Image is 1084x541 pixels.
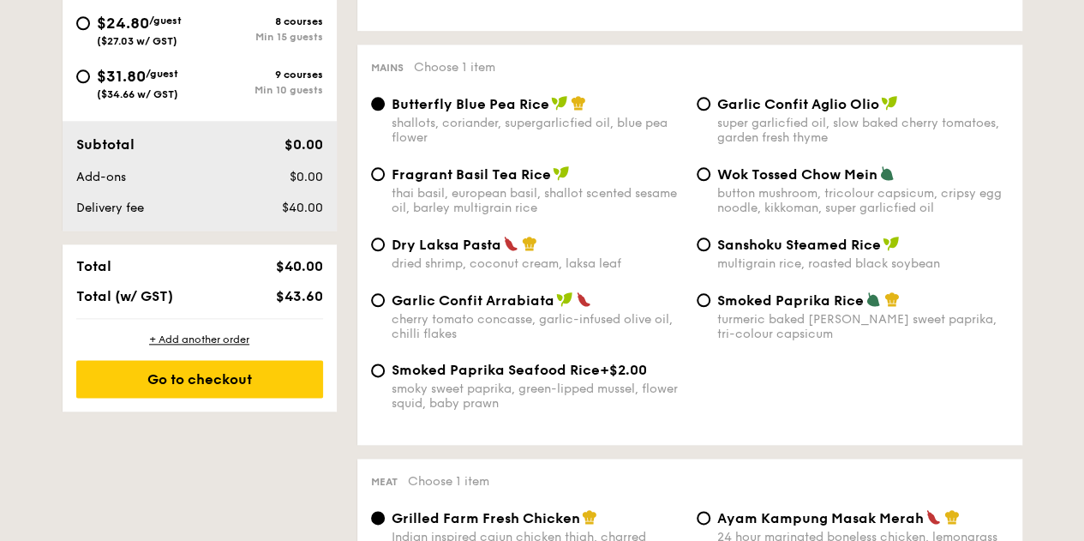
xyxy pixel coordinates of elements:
input: $24.80/guest($27.03 w/ GST)8 coursesMin 15 guests [76,16,90,30]
img: icon-vegan.f8ff3823.svg [551,95,568,111]
div: multigrain rice, roasted black soybean [717,256,1009,271]
input: Butterfly Blue Pea Riceshallots, coriander, supergarlicfied oil, blue pea flower [371,97,385,111]
span: Subtotal [76,136,135,153]
input: $31.80/guest($34.66 w/ GST)9 coursesMin 10 guests [76,69,90,83]
div: 9 courses [200,69,323,81]
div: turmeric baked [PERSON_NAME] sweet paprika, tri-colour capsicum [717,312,1009,341]
span: Grilled Farm Fresh Chicken [392,510,580,526]
input: Wok Tossed Chow Meinbutton mushroom, tricolour capsicum, cripsy egg noodle, kikkoman, super garli... [697,167,710,181]
div: shallots, coriander, supergarlicfied oil, blue pea flower [392,116,683,145]
img: icon-vegetarian.fe4039eb.svg [879,165,895,181]
input: Smoked Paprika Riceturmeric baked [PERSON_NAME] sweet paprika, tri-colour capsicum [697,293,710,307]
span: Wok Tossed Chow Mein [717,166,877,183]
div: dried shrimp, coconut cream, laksa leaf [392,256,683,271]
span: $0.00 [284,136,322,153]
input: Smoked Paprika Seafood Rice+$2.00smoky sweet paprika, green-lipped mussel, flower squid, baby prawn [371,364,385,377]
span: $40.00 [281,201,322,215]
img: icon-vegetarian.fe4039eb.svg [865,292,881,307]
span: $40.00 [275,258,322,274]
img: icon-chef-hat.a58ddaea.svg [884,292,900,307]
span: Ayam Kampung Masak Merah [717,510,924,526]
img: icon-vegan.f8ff3823.svg [881,95,898,111]
div: + Add another order [76,333,323,346]
span: Total [76,258,111,274]
span: Smoked Paprika Seafood Rice [392,362,600,378]
img: icon-vegan.f8ff3823.svg [556,292,573,307]
span: $24.80 [97,14,149,33]
img: icon-chef-hat.a58ddaea.svg [571,95,586,111]
div: Go to checkout [76,360,323,398]
span: Add-ons [76,170,126,184]
img: icon-chef-hat.a58ddaea.svg [522,236,537,251]
span: Smoked Paprika Rice [717,292,864,309]
span: $43.60 [275,288,322,304]
img: icon-chef-hat.a58ddaea.svg [944,509,960,525]
div: thai basil, european basil, shallot scented sesame oil, barley multigrain rice [392,186,683,215]
span: ($34.66 w/ GST) [97,88,178,100]
span: Meat [371,476,398,488]
span: Garlic Confit Arrabiata [392,292,554,309]
span: /guest [146,68,178,80]
span: Mains [371,62,404,74]
div: smoky sweet paprika, green-lipped mussel, flower squid, baby prawn [392,382,683,411]
input: Sanshoku Steamed Ricemultigrain rice, roasted black soybean [697,237,710,251]
img: icon-vegan.f8ff3823.svg [883,236,900,251]
span: /guest [149,15,182,27]
div: 8 courses [200,15,323,27]
div: button mushroom, tricolour capsicum, cripsy egg noodle, kikkoman, super garlicfied oil [717,186,1009,215]
div: super garlicfied oil, slow baked cherry tomatoes, garden fresh thyme [717,116,1009,145]
input: Fragrant Basil Tea Ricethai basil, european basil, shallot scented sesame oil, barley multigrain ... [371,167,385,181]
input: Grilled Farm Fresh ChickenIndian inspired cajun chicken thigh, charred broccoli, slow baked cherr... [371,511,385,525]
div: Min 15 guests [200,31,323,43]
span: Butterfly Blue Pea Rice [392,96,549,112]
img: icon-chef-hat.a58ddaea.svg [582,509,597,525]
span: Sanshoku Steamed Rice [717,237,881,253]
span: +$2.00 [600,362,647,378]
span: Delivery fee [76,201,144,215]
span: ($27.03 w/ GST) [97,35,177,47]
span: Choose 1 item [408,474,489,489]
img: icon-vegan.f8ff3823.svg [553,165,570,181]
input: Ayam Kampung Masak Merah24 hour marinated boneless chicken, lemongrass and lime leaf scented samb... [697,511,710,525]
img: icon-spicy.37a8142b.svg [503,236,518,251]
div: Min 10 guests [200,84,323,96]
span: Dry Laksa Pasta [392,237,501,253]
span: $31.80 [97,67,146,86]
img: icon-spicy.37a8142b.svg [576,292,591,307]
input: Garlic Confit Aglio Oliosuper garlicfied oil, slow baked cherry tomatoes, garden fresh thyme [697,97,710,111]
span: Fragrant Basil Tea Rice [392,166,551,183]
span: Garlic Confit Aglio Olio [717,96,879,112]
input: Garlic Confit Arrabiatacherry tomato concasse, garlic-infused olive oil, chilli flakes [371,293,385,307]
div: cherry tomato concasse, garlic-infused olive oil, chilli flakes [392,312,683,341]
img: icon-spicy.37a8142b.svg [925,509,941,525]
span: $0.00 [289,170,322,184]
span: Total (w/ GST) [76,288,173,304]
span: Choose 1 item [414,60,495,75]
input: Dry Laksa Pastadried shrimp, coconut cream, laksa leaf [371,237,385,251]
